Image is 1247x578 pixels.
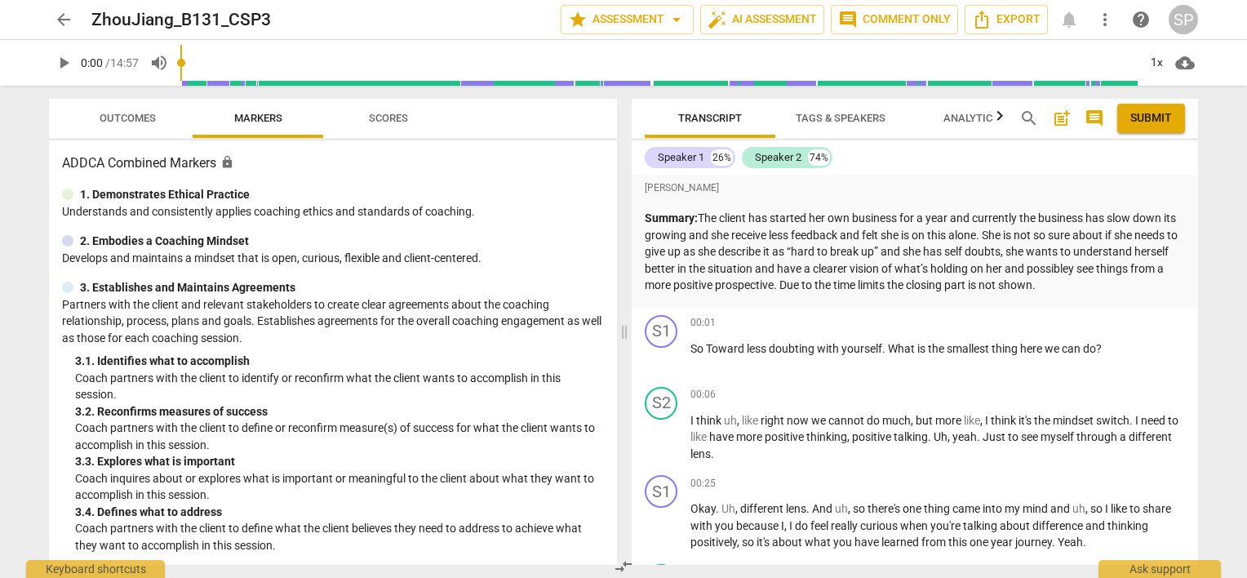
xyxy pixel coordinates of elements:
[838,10,951,29] span: Comment only
[755,149,801,166] div: Speaker 2
[62,203,604,220] p: Understands and consistently applies coaching ethics and standards of coaching.
[80,279,295,296] p: 3. Establishes and Maintains Agreements
[1023,502,1050,515] span: mind
[1041,430,1076,443] span: myself
[75,470,604,504] p: Coach inquires about or explores what is important or meaningful to the client about what they wa...
[735,502,740,515] span: ,
[1050,502,1072,515] span: and
[690,447,711,460] span: lens
[1021,430,1041,443] span: see
[848,502,853,515] span: ,
[781,519,784,532] span: I
[947,342,992,355] span: smallest
[789,519,795,532] span: I
[894,430,928,443] span: talking
[1049,105,1075,131] button: Add summary
[808,149,830,166] div: 74%
[1020,342,1045,355] span: here
[833,536,854,549] span: you
[1141,50,1172,76] div: 1x
[761,414,787,427] span: right
[928,342,947,355] span: the
[721,502,735,515] span: Filler word
[784,519,789,532] span: ,
[690,388,716,402] span: 00:06
[786,502,806,515] span: lens
[81,56,103,69] span: 0:00
[852,430,894,443] span: positive
[568,10,686,29] span: Assessment
[75,453,604,470] div: 3. 3. Explores what is important
[831,5,958,34] button: Comment only
[75,403,604,420] div: 3. 2. Reconfirms measures of success
[847,430,852,443] span: ,
[716,502,721,515] span: .
[690,430,709,443] span: Filler word
[645,211,698,225] strong: Summary:
[810,519,831,532] span: feel
[742,414,761,427] span: Filler word
[888,342,917,355] span: What
[1058,536,1083,549] span: Yeah
[1095,10,1115,29] span: more_vert
[952,502,983,515] span: came
[75,420,604,453] p: Coach partners with the client to define or reconfirm measure(s) of success for what the client w...
[1105,502,1111,515] span: I
[1053,414,1096,427] span: mindset
[54,10,73,29] span: arrow_back
[1169,5,1198,34] button: SP
[1129,430,1172,443] span: different
[952,430,977,443] span: yeah
[853,502,868,515] span: so
[645,475,677,508] div: Change speaker
[561,5,694,34] button: Assessment
[645,210,1185,294] p: The client has started her own business for a year and currently the business has slow down its g...
[972,10,1041,29] span: Export
[1019,109,1039,128] span: search
[62,296,604,347] p: Partners with the client and relevant stakeholders to create clear agreements about the coaching ...
[737,536,742,549] span: ,
[765,430,806,443] span: positive
[1076,430,1120,443] span: through
[796,112,885,124] span: Tags & Speakers
[690,519,715,532] span: with
[935,414,964,427] span: more
[991,536,1015,549] span: year
[91,10,271,30] h2: ZhouJiang_B131_CSP3
[568,10,588,29] span: star
[736,430,765,443] span: more
[1081,105,1107,131] button: Show/Hide comments
[806,430,847,443] span: thinking
[916,414,935,427] span: but
[943,112,999,124] span: Analytics
[867,414,882,427] span: do
[983,430,1008,443] span: Just
[667,10,686,29] span: arrow_drop_down
[100,112,156,124] span: Outcomes
[645,315,677,348] div: Change speaker
[105,56,139,69] span: / 14:57
[711,149,733,166] div: 26%
[742,536,757,549] span: so
[75,370,604,403] p: Coach partners with the client to identify or reconfirm what the client wants to accomplish in th...
[715,519,736,532] span: you
[948,536,970,549] span: this
[1008,430,1021,443] span: to
[900,519,930,532] span: when
[882,342,888,355] span: .
[740,502,786,515] span: different
[220,155,234,169] span: Assessment is enabled for this document. The competency model is locked and follows the assessmen...
[1085,519,1107,532] span: and
[1175,53,1195,73] span: cloud_download
[965,5,1048,34] button: Export
[795,519,810,532] span: do
[1072,502,1085,515] span: Filler word
[882,414,911,427] span: much
[658,149,704,166] div: Speaker 1
[806,502,812,515] span: .
[1018,414,1034,427] span: it's
[369,112,408,124] span: Scores
[983,502,1005,515] span: into
[903,502,924,515] span: one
